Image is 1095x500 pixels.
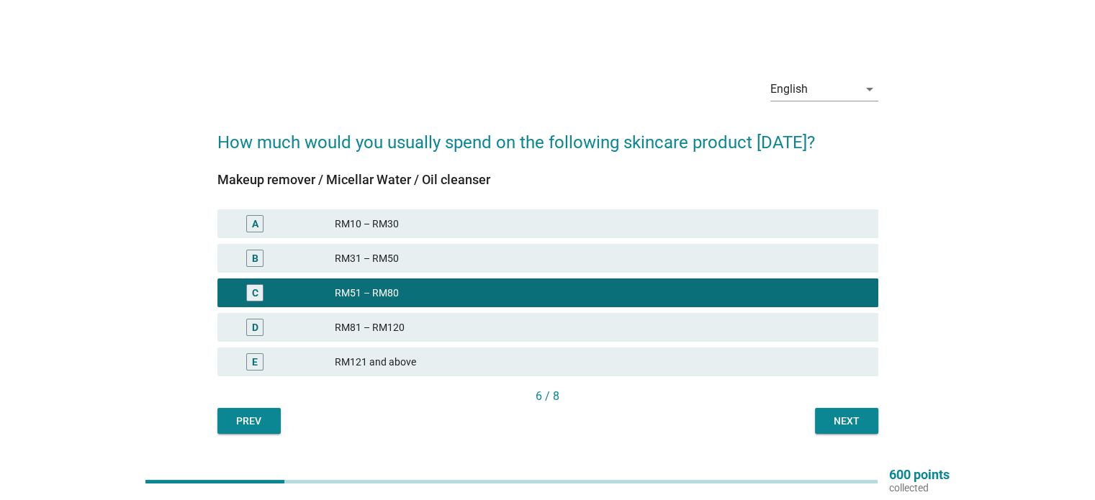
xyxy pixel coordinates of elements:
[217,388,878,405] div: 6 / 8
[335,284,866,301] div: RM51 – RM80
[335,319,866,336] div: RM81 – RM120
[335,250,866,267] div: RM31 – RM50
[229,414,269,429] div: Prev
[217,408,281,434] button: Prev
[252,355,258,370] div: E
[770,83,808,96] div: English
[335,215,866,232] div: RM10 – RM30
[217,115,878,155] h2: How much would you usually spend on the following skincare product [DATE]?
[252,251,258,266] div: B
[826,414,867,429] div: Next
[252,286,258,301] div: C
[217,170,878,189] div: Makeup remover / Micellar Water / Oil cleanser
[889,468,950,481] p: 600 points
[889,481,950,494] p: collected
[335,353,866,371] div: RM121 and above
[861,81,878,98] i: arrow_drop_down
[252,320,258,335] div: D
[815,408,878,434] button: Next
[252,217,258,232] div: A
